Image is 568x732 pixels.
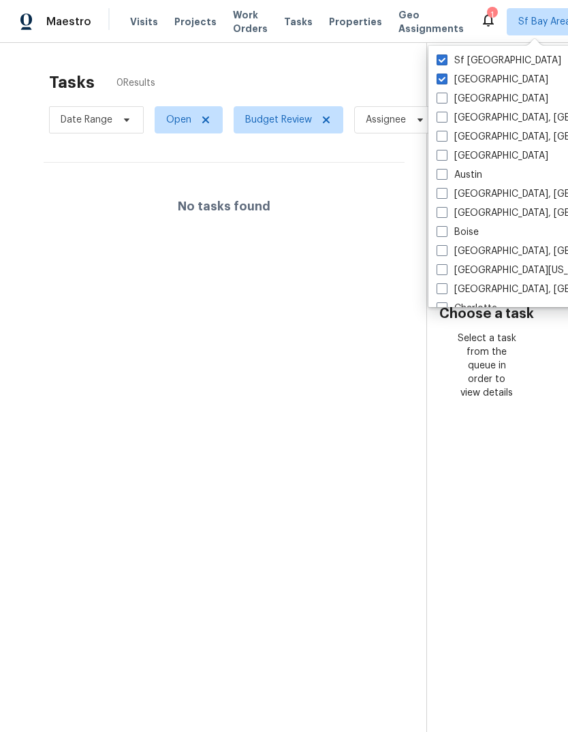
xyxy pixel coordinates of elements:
[166,113,191,127] span: Open
[437,149,548,163] label: [GEOGRAPHIC_DATA]
[245,113,312,127] span: Budget Review
[437,302,497,315] label: Charlotte
[329,15,382,29] span: Properties
[437,168,482,182] label: Austin
[178,200,270,213] h4: No tasks found
[437,54,561,67] label: Sf [GEOGRAPHIC_DATA]
[174,15,217,29] span: Projects
[233,8,268,35] span: Work Orders
[437,92,548,106] label: [GEOGRAPHIC_DATA]
[439,307,534,321] h3: Choose a task
[46,15,91,29] span: Maestro
[130,15,158,29] span: Visits
[116,76,155,90] span: 0 Results
[457,332,516,400] div: Select a task from the queue in order to view details
[487,8,496,22] div: 1
[398,8,464,35] span: Geo Assignments
[437,225,479,239] label: Boise
[437,73,548,86] label: [GEOGRAPHIC_DATA]
[284,17,313,27] span: Tasks
[49,76,95,89] h2: Tasks
[61,113,112,127] span: Date Range
[366,113,406,127] span: Assignee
